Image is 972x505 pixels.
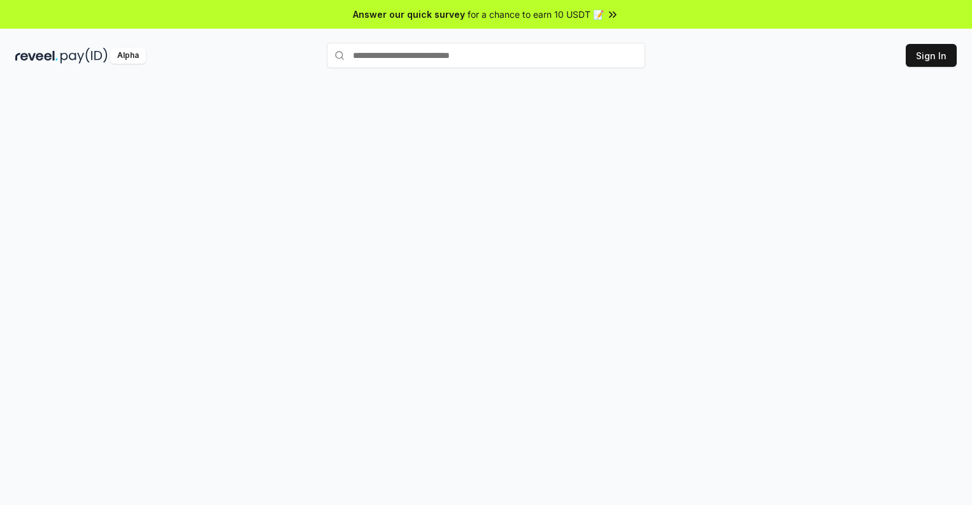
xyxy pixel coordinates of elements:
[906,44,957,67] button: Sign In
[468,8,604,21] span: for a chance to earn 10 USDT 📝
[353,8,465,21] span: Answer our quick survey
[110,48,146,64] div: Alpha
[61,48,108,64] img: pay_id
[15,48,58,64] img: reveel_dark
